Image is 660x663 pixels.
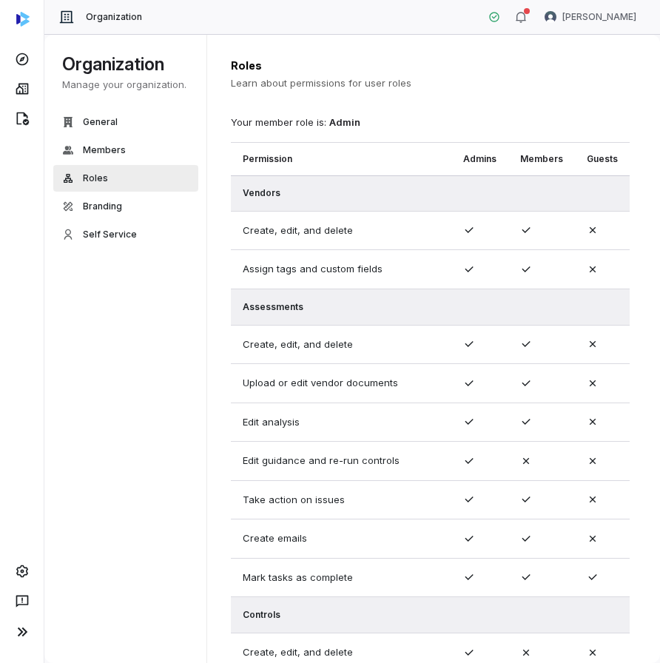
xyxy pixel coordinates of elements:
[520,416,532,428] svg: Yes
[520,533,532,545] svg: Yes
[83,144,126,156] span: Members
[520,455,532,467] svg: No
[536,6,645,28] button: Tomo Majima avatar[PERSON_NAME]
[520,224,532,236] svg: Yes
[231,58,630,74] h1: Roles
[62,78,189,91] p: Manage your organization.
[53,109,198,135] button: General
[587,338,599,350] svg: No
[508,143,575,175] th: Members
[62,53,189,76] h1: Organization
[520,338,532,350] svg: Yes
[231,480,451,519] td: Take action on issues
[575,143,630,175] th: Guests
[545,11,556,23] img: Tomo Majima avatar
[53,193,198,220] button: Branding
[53,165,198,192] button: Roles
[587,263,599,275] svg: No
[231,442,451,481] td: Edit guidance and re-run controls
[231,519,451,559] td: Create emails
[231,597,630,633] td: Controls
[587,571,599,583] svg: Yes
[587,224,599,236] svg: No
[231,364,451,403] td: Upload or edit vendor documents
[520,377,532,389] svg: Yes
[520,263,532,275] svg: Yes
[587,494,599,505] svg: No
[83,116,118,128] span: General
[83,201,122,212] span: Branding
[463,647,475,659] svg: Yes
[231,325,451,364] td: Create, edit, and delete
[463,494,475,505] svg: Yes
[587,647,599,659] svg: No
[231,289,630,325] td: Assessments
[231,143,451,175] th: Permission
[587,455,599,467] svg: No
[463,377,475,389] svg: Yes
[463,571,475,583] svg: Yes
[520,647,532,659] svg: No
[463,263,475,275] svg: Yes
[231,558,451,597] td: Mark tasks as complete
[587,377,599,389] svg: No
[587,533,599,545] svg: No
[231,110,630,130] div: Your member role is:
[53,137,198,164] button: Members
[83,172,108,184] span: Roles
[53,221,198,248] button: Self Service
[520,494,532,505] svg: Yes
[86,11,142,23] span: Organization
[463,338,475,350] svg: Yes
[231,211,451,250] td: Create, edit, and delete
[463,224,475,236] svg: Yes
[83,229,137,240] span: Self Service
[463,416,475,428] svg: Yes
[231,403,451,442] td: Edit analysis
[520,571,532,583] svg: Yes
[329,116,360,128] b: Admin
[451,143,508,175] th: Admins
[231,175,630,212] td: Vendors
[587,416,599,428] svg: No
[16,12,30,27] img: svg%3e
[562,11,636,23] span: [PERSON_NAME]
[463,455,475,467] svg: Yes
[231,77,630,89] p: Learn about permissions for user roles
[463,533,475,545] svg: Yes
[231,250,451,289] td: Assign tags and custom fields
